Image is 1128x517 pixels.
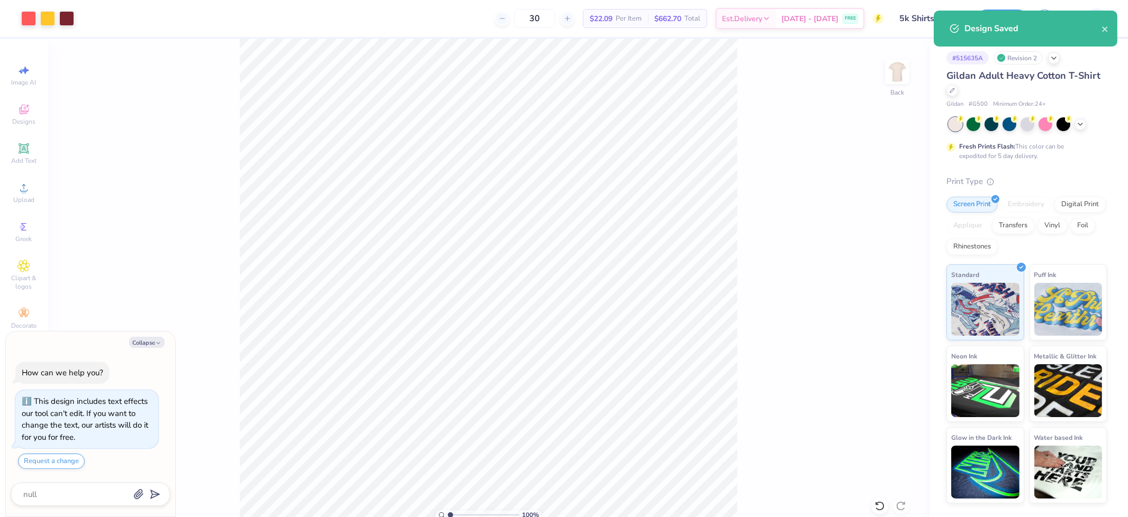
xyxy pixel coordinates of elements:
[781,13,838,24] span: [DATE] - [DATE]
[616,13,642,24] span: Per Item
[1034,446,1103,498] img: Water based Ink
[18,454,85,469] button: Request a change
[12,117,35,126] span: Designs
[951,350,977,362] span: Neon Ink
[514,9,555,28] input: null
[22,367,103,378] div: How can we help you?
[11,321,37,330] span: Decorate
[1034,432,1083,443] span: Water based Ink
[951,283,1019,336] img: Standard
[951,269,979,280] span: Standard
[654,13,681,24] span: $662.70
[845,15,856,22] span: FREE
[1034,269,1057,280] span: Puff Ink
[951,446,1019,498] img: Glow in the Dark Ink
[891,8,969,29] input: null
[129,337,165,348] button: Collapse
[11,156,37,165] span: Add Text
[964,22,1102,35] div: Design Saved
[1102,22,1109,35] button: close
[946,239,998,255] div: Rhinestones
[684,13,700,24] span: Total
[16,235,32,243] span: Greek
[590,13,612,24] span: $22.09
[13,196,34,204] span: Upload
[12,78,37,87] span: Image AI
[722,13,762,24] span: Est. Delivery
[951,364,1019,417] img: Neon Ink
[951,432,1012,443] span: Glow in the Dark Ink
[1034,283,1103,336] img: Puff Ink
[1034,364,1103,417] img: Metallic & Glitter Ink
[22,396,148,442] div: This design includes text effects our tool can't edit. If you want to change the text, our artist...
[1034,350,1097,362] span: Metallic & Glitter Ink
[5,274,42,291] span: Clipart & logos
